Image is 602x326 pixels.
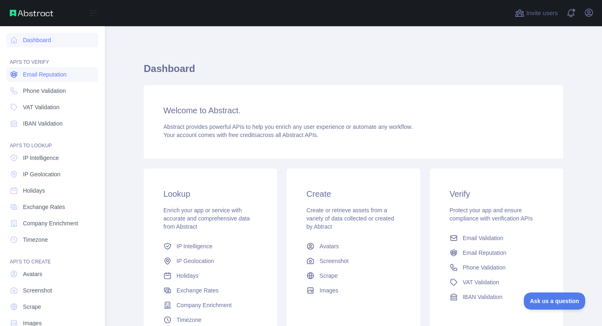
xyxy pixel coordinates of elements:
a: Dashboard [7,33,98,47]
span: Timezone [177,316,201,324]
a: VAT Validation [7,100,98,115]
a: Holidays [160,268,260,283]
div: API'S TO LOOKUP [7,133,98,149]
span: Company Enrichment [23,219,78,227]
iframe: Toggle Customer Support [524,292,586,310]
a: Screenshot [7,283,98,298]
a: Email Validation [446,231,547,245]
span: Email Reputation [463,249,507,257]
span: Phone Validation [23,87,66,95]
span: IP Geolocation [23,170,61,178]
a: Holidays [7,183,98,198]
span: Your account comes with across all Abstract APIs. [163,132,318,138]
span: Abstract provides powerful APIs to help you enrich any user experience or automate any workflow. [163,124,413,130]
span: Screenshot [319,257,349,265]
span: free credits [229,132,257,138]
h3: Welcome to Abstract. [163,105,543,116]
span: Holidays [177,272,199,280]
a: Email Reputation [446,245,547,260]
span: Exchange Rates [23,203,65,211]
a: Scrape [7,299,98,314]
span: VAT Validation [463,278,499,286]
a: Phone Validation [7,83,98,98]
a: Avatars [7,267,98,281]
a: IBAN Validation [446,290,547,304]
a: VAT Validation [446,275,547,290]
a: Phone Validation [446,260,547,275]
a: IP Geolocation [7,167,98,182]
span: Email Validation [463,234,503,242]
h3: Lookup [163,188,257,200]
a: IBAN Validation [7,116,98,131]
img: Abstract API [10,10,53,16]
a: Company Enrichment [7,216,98,231]
span: Exchange Rates [177,286,219,295]
span: IBAN Validation [23,119,63,128]
span: Avatars [319,242,339,250]
span: Images [319,286,338,295]
a: Exchange Rates [160,283,260,298]
a: Images [303,283,403,298]
a: IP Intelligence [7,151,98,165]
span: Company Enrichment [177,301,232,309]
span: IP Intelligence [23,154,59,162]
span: Create or retrieve assets from a variety of data collected or created by Abtract [306,207,394,230]
a: Timezone [7,232,98,247]
span: IP Geolocation [177,257,214,265]
span: Screenshot [23,286,52,295]
span: Scrape [319,272,337,280]
span: Email Reputation [23,70,67,79]
a: Avatars [303,239,403,254]
div: API'S TO VERIFY [7,49,98,65]
span: Scrape [23,303,41,311]
a: Exchange Rates [7,200,98,214]
div: API'S TO CREATE [7,249,98,265]
span: Protect your app and ensure compliance with verification APIs [450,207,533,222]
span: Phone Validation [463,263,506,272]
span: Invite users [526,9,558,18]
span: Timezone [23,236,48,244]
h1: Dashboard [144,62,563,82]
h3: Create [306,188,400,200]
a: Company Enrichment [160,298,260,313]
span: IP Intelligence [177,242,213,250]
span: Enrich your app or service with accurate and comprehensive data from Abstract [163,207,250,230]
button: Invite users [513,7,559,20]
span: Holidays [23,187,45,195]
a: IP Geolocation [160,254,260,268]
h3: Verify [450,188,543,200]
span: IBAN Validation [463,293,502,301]
span: Avatars [23,270,42,278]
a: Screenshot [303,254,403,268]
span: VAT Validation [23,103,59,111]
a: IP Intelligence [160,239,260,254]
a: Scrape [303,268,403,283]
a: Email Reputation [7,67,98,82]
